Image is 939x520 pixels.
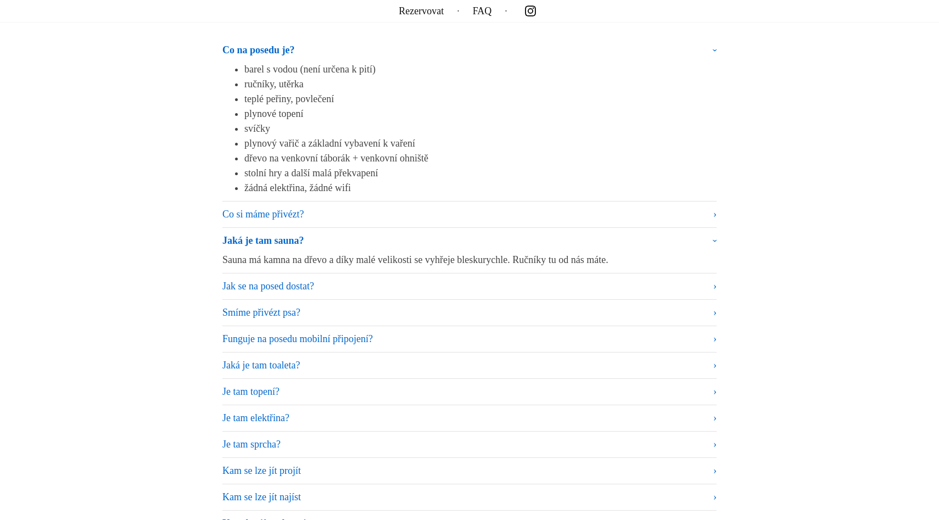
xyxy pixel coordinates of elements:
[244,151,717,166] li: dřevo na venkovní táborák + venkovní ohniště
[222,437,717,452] summary: Je tam sprcha?
[222,43,717,62] summary: Co na posedu je?
[222,279,717,294] summary: Jak se na posed dostat?
[222,411,717,426] summary: Je tam elektřina?
[222,490,717,505] summary: Kam se lze jít najíst
[244,92,717,107] li: teplé peřiny, povlečení
[222,233,717,253] summary: Jaká je tam sauna?
[244,136,717,151] li: plynový vařič a základní vybavení k vaření
[222,358,717,373] summary: Jaká je tam toaleta?
[244,107,717,121] li: plynové topení
[222,253,717,267] p: Sauna má kamna na dřevo a díky malé velikosti se vyhřeje bleskurychle. Ručníky tu od nás máte.
[222,384,717,399] summary: Je tam topení?
[222,463,717,478] summary: Kam se lze jít projít
[222,305,717,320] summary: Smíme přivézt psa?
[244,62,717,77] li: barel s vodou (není určena k pití)
[244,166,717,181] li: stolní hry a další malá překvapení
[222,332,717,346] summary: Funguje na posedu mobilní připojení?
[222,207,717,222] summary: Co si máme přivézt?
[244,121,717,136] li: svíčky
[244,181,717,195] li: žádná elektřina, žádné wifi
[244,77,717,92] li: ručníky, utěrka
